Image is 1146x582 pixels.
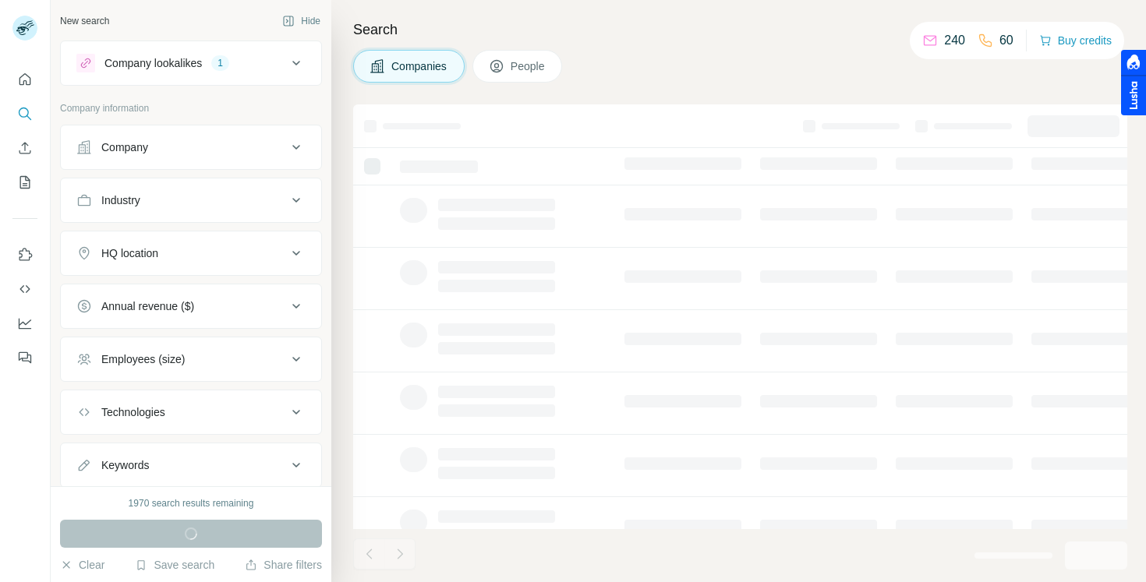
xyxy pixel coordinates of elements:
[353,19,1127,41] h4: Search
[61,340,321,378] button: Employees (size)
[61,446,321,484] button: Keywords
[129,496,254,510] div: 1970 search results remaining
[101,457,149,473] div: Keywords
[61,287,321,325] button: Annual revenue ($)
[60,101,322,115] p: Company information
[999,31,1013,50] p: 60
[61,393,321,431] button: Technologies
[61,235,321,272] button: HQ location
[271,9,331,33] button: Hide
[12,309,37,337] button: Dashboard
[391,58,448,74] span: Companies
[61,129,321,166] button: Company
[60,14,109,28] div: New search
[135,557,214,573] button: Save search
[1039,30,1112,51] button: Buy credits
[12,241,37,269] button: Use Surfe on LinkedIn
[12,168,37,196] button: My lists
[101,351,185,367] div: Employees (size)
[12,275,37,303] button: Use Surfe API
[61,44,321,82] button: Company lookalikes1
[12,134,37,162] button: Enrich CSV
[12,65,37,93] button: Quick start
[101,245,158,261] div: HQ location
[245,557,322,573] button: Share filters
[101,139,148,155] div: Company
[61,182,321,219] button: Industry
[12,100,37,128] button: Search
[60,557,104,573] button: Clear
[944,31,965,50] p: 240
[101,192,140,208] div: Industry
[12,344,37,372] button: Feedback
[101,298,194,314] div: Annual revenue ($)
[511,58,546,74] span: People
[211,56,229,70] div: 1
[104,55,202,71] div: Company lookalikes
[101,404,165,420] div: Technologies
